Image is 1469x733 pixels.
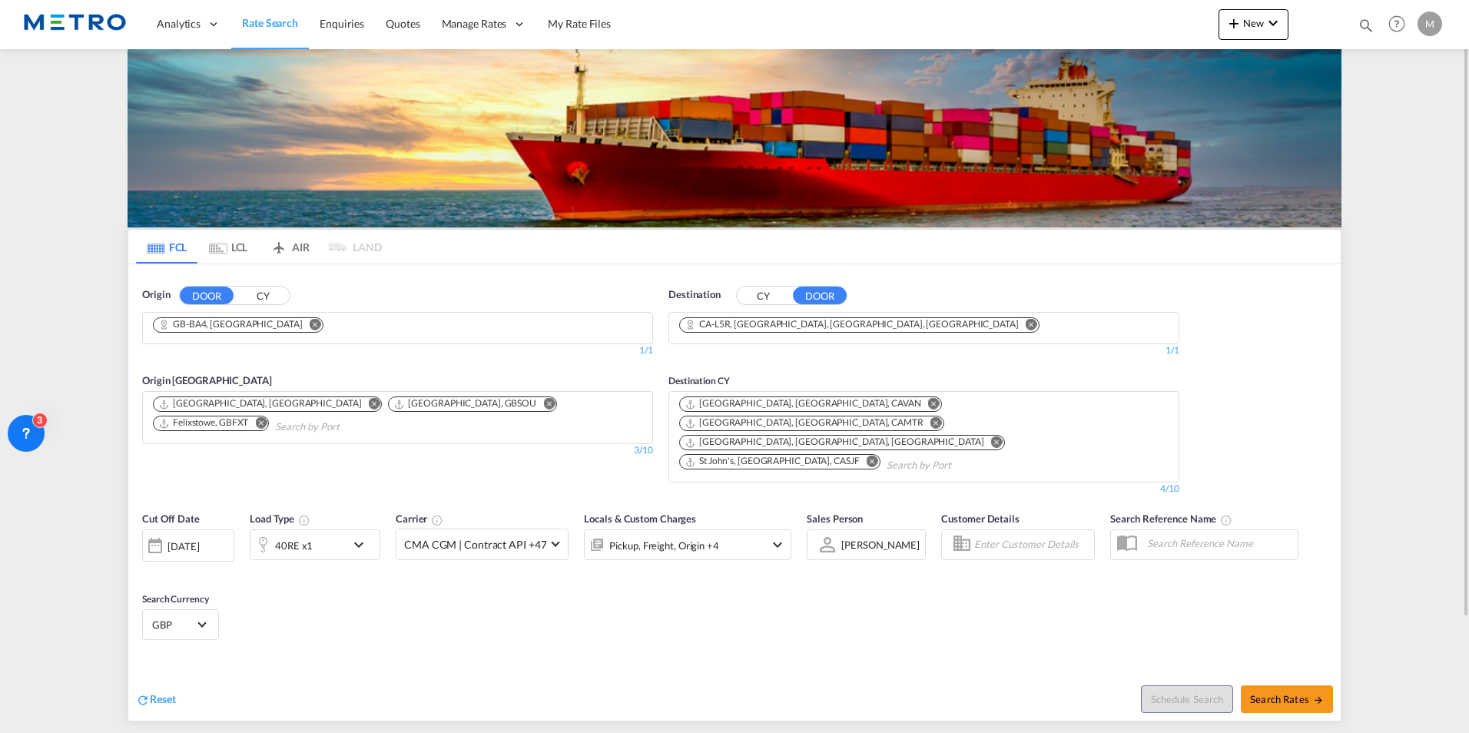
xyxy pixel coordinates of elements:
md-tab-item: AIR [259,230,320,264]
div: 3/10 [634,444,653,457]
span: Rate Search [242,16,298,29]
div: 4/10 [668,483,1179,496]
span: GBP [152,618,195,632]
md-icon: Your search will be saved by the below given name [1220,514,1232,526]
md-icon: icon-chevron-down [350,536,376,554]
span: Locals & Custom Charges [584,512,696,525]
span: Destination [668,287,721,303]
button: DOOR [180,287,234,304]
span: Origin [142,287,170,303]
span: Help [1384,11,1410,37]
md-icon: icon-chevron-down [768,536,787,554]
button: Remove [300,318,323,333]
button: Remove [981,436,1004,451]
span: Sales Person [807,512,863,525]
span: Analytics [157,16,201,32]
button: Search Ratesicon-arrow-right [1241,685,1333,713]
md-tab-item: FCL [136,230,197,264]
div: GB-BA4, Somerset [158,318,303,331]
md-chips-wrap: Chips container. Use arrow keys to select chips. [677,313,1052,340]
div: Press delete to remove this chip. [393,397,539,410]
div: 40RE x1 [275,535,313,556]
md-select: Select Currency: £ GBPUnited Kingdom Pound [151,613,211,635]
div: [DATE] [142,529,234,562]
md-pagination-wrapper: Use the left and right arrow keys to navigate between tabs [136,230,382,264]
button: Remove [533,397,556,413]
div: Press delete to remove this chip. [685,397,924,410]
span: Cut Off Date [142,512,200,525]
div: icon-magnify [1358,17,1374,40]
span: Search Rates [1250,693,1324,705]
span: My Rate Files [548,17,611,30]
md-icon: icon-chevron-down [1264,14,1282,32]
span: Load Type [250,512,310,525]
button: DOOR [793,287,847,304]
md-icon: icon-airplane [270,238,288,250]
md-chips-wrap: Chips container. Use arrow keys to select chips. [677,392,1171,478]
md-icon: The selected Trucker/Carrierwill be displayed in the rate results If the rates are from another f... [431,514,443,526]
div: Felixstowe, GBFXT [158,416,248,430]
button: Remove [358,397,381,413]
button: Remove [245,416,268,432]
div: 1/1 [142,344,653,357]
md-icon: icon-arrow-right [1313,695,1324,705]
button: Remove [920,416,943,432]
span: Manage Rates [442,16,507,32]
div: Montreal, QC, CAMTR [685,416,924,430]
button: CY [236,287,290,304]
md-icon: icon-plus 400-fg [1225,14,1243,32]
button: CY [737,287,791,304]
div: St John's, NL, CASJF [685,455,860,468]
div: Press delete to remove this chip. [685,416,927,430]
div: Press delete to remove this chip. [158,416,251,430]
span: Origin [GEOGRAPHIC_DATA] [142,374,272,386]
span: CMA CGM | Contract API +47 [404,537,546,552]
md-chips-wrap: Chips container. Use arrow keys to select chips. [151,313,336,340]
div: Press delete to remove this chip. [685,455,863,468]
div: OriginDOOR CY Chips container. Use arrow keys to select chips.1/1Origin [GEOGRAPHIC_DATA] Chips c... [128,264,1341,721]
img: 25181f208a6c11efa6aa1bf80d4cef53.png [23,7,127,41]
input: Search by Port [275,415,421,439]
button: Remove [918,397,941,413]
button: Remove [1016,318,1039,333]
div: M [1418,12,1442,36]
span: Destination CY [668,375,730,386]
input: Enter Customer Details [974,533,1089,556]
div: 40RE x1icon-chevron-down [250,529,380,560]
div: Press delete to remove this chip. [685,436,987,449]
div: Pickup Freight Origin Origin Custom Destination delivery Factory Stuffingicon-chevron-down [584,529,791,560]
md-icon: icon-magnify [1358,17,1374,34]
span: Customer Details [941,512,1019,525]
md-tab-item: LCL [197,230,259,264]
div: Press delete to remove this chip. [685,318,1022,331]
md-chips-wrap: Chips container. Use arrow keys to select chips. [151,392,645,439]
span: Carrier [396,512,443,525]
span: Reset [150,692,176,705]
img: LCL+%26+FCL+BACKGROUND.png [128,49,1341,227]
div: Vancouver, BC, CAVAN [685,397,921,410]
button: Note: By default Schedule search will only considerorigin ports, destination ports and cut off da... [1141,685,1233,713]
span: Search Reference Name [1110,512,1232,525]
div: Press delete to remove this chip. [158,397,364,410]
div: Press delete to remove this chip. [158,318,306,331]
span: Enquiries [320,17,364,30]
div: [DATE] [167,539,199,553]
button: icon-plus 400-fgNewicon-chevron-down [1219,9,1288,40]
div: Help [1384,11,1418,38]
div: Southampton, GBSOU [393,397,536,410]
div: 1/1 [668,344,1179,357]
div: CA-L5R, Mississauga, ON, Ontario [685,318,1019,331]
md-icon: icon-refresh [136,693,150,707]
span: Search Currency [142,593,209,605]
input: Search Reference Name [1139,532,1298,555]
div: Pickup Freight Origin Origin Custom Destination delivery Factory Stuffing [609,535,718,556]
md-datepicker: Select [142,559,154,580]
md-icon: icon-information-outline [298,514,310,526]
div: [PERSON_NAME] [841,539,920,551]
div: icon-refreshReset [136,692,176,708]
div: London Gateway Port, GBLGP [158,397,361,410]
md-select: Sales Person: Marcel Thomas [840,533,921,556]
input: Search by Port [887,453,1033,478]
button: Remove [857,455,880,470]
